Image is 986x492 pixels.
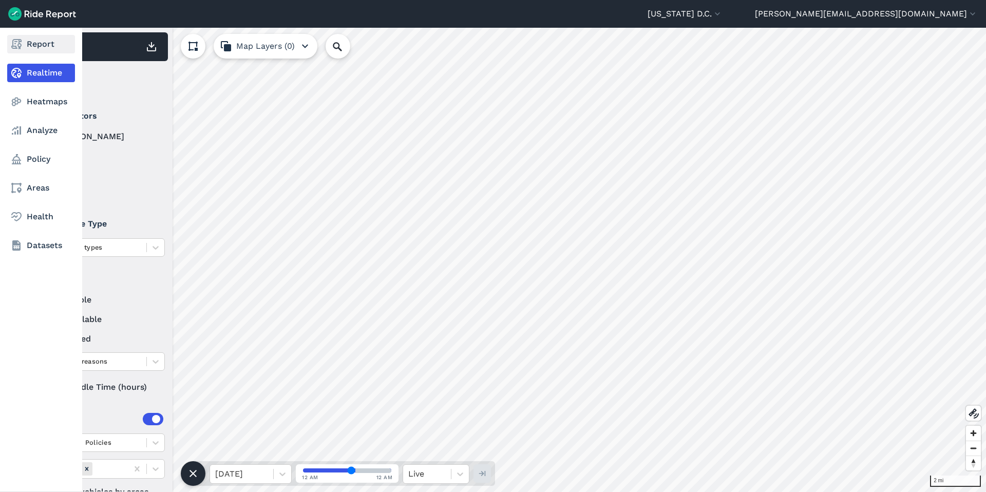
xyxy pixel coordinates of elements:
[7,150,75,168] a: Policy
[7,207,75,226] a: Health
[33,28,986,492] canvas: Map
[42,378,165,396] div: Idle Time (hours)
[42,313,165,326] label: unavailable
[42,405,163,433] summary: Areas
[214,34,317,59] button: Map Layers (0)
[966,456,981,470] button: Reset bearing to north
[966,426,981,441] button: Zoom in
[7,121,75,140] a: Analyze
[42,150,165,162] label: Lime
[755,8,978,20] button: [PERSON_NAME][EMAIL_ADDRESS][DOMAIN_NAME]
[42,333,165,345] label: reserved
[7,64,75,82] a: Realtime
[326,34,367,59] input: Search Location or Vehicles
[42,294,165,306] label: available
[930,476,981,487] div: 2 mi
[37,66,168,98] div: Filter
[376,474,393,481] span: 12 AM
[7,35,75,53] a: Report
[8,7,76,21] img: Ride Report
[55,413,163,425] div: Areas
[7,179,75,197] a: Areas
[42,265,163,294] summary: Status
[81,462,92,475] div: Remove Areas (35)
[648,8,723,20] button: [US_STATE] D.C.
[42,169,165,182] label: Spin
[7,236,75,255] a: Datasets
[7,92,75,111] a: Heatmaps
[42,210,163,238] summary: Vehicle Type
[42,102,163,130] summary: Operators
[302,474,318,481] span: 12 AM
[42,189,165,201] label: Veo
[42,130,165,143] label: [PERSON_NAME]
[966,441,981,456] button: Zoom out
